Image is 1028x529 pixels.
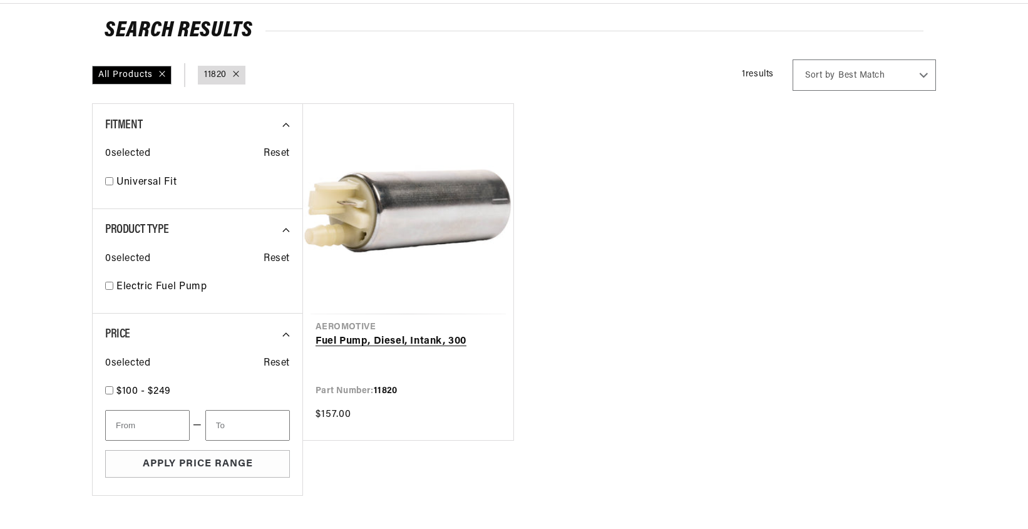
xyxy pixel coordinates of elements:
[105,356,150,372] span: 0 selected
[193,418,202,434] span: —
[105,223,168,236] span: Product Type
[116,279,290,295] a: Electric Fuel Pump
[105,328,130,341] span: Price
[105,146,150,162] span: 0 selected
[264,356,290,372] span: Reset
[116,175,290,191] a: Universal Fit
[264,146,290,162] span: Reset
[105,410,190,441] input: From
[105,21,923,41] h2: Search Results
[742,69,774,79] span: 1 results
[204,68,227,82] a: 11820
[92,66,172,85] div: All Products
[116,386,171,396] span: $100 - $249
[105,119,142,131] span: Fitment
[805,69,835,82] span: Sort by
[316,334,501,350] a: Fuel Pump, Diesel, Intank, 300
[105,450,290,478] button: Apply Price Range
[205,410,290,441] input: To
[105,251,150,267] span: 0 selected
[264,251,290,267] span: Reset
[793,59,936,91] select: Sort by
